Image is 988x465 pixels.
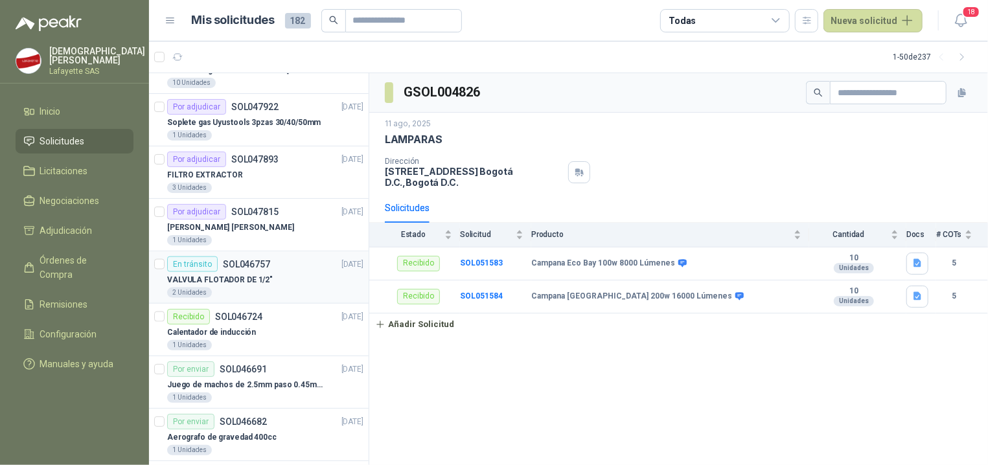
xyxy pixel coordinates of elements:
[40,134,85,148] span: Solicitudes
[834,296,874,306] div: Unidades
[385,118,431,130] p: 11 ago, 2025
[167,117,321,129] p: Soplete gas Uyustools 3pzas 30/40/50mm
[16,16,82,31] img: Logo peakr
[16,352,133,376] a: Manuales y ayuda
[936,230,962,239] span: # COTs
[40,297,88,312] span: Remisiones
[949,9,972,32] button: 18
[341,206,363,218] p: [DATE]
[385,166,563,188] p: [STREET_ADDRESS] Bogotá D.C. , Bogotá D.C.
[167,204,226,220] div: Por adjudicar
[167,414,214,429] div: Por enviar
[936,257,972,269] b: 5
[167,309,210,324] div: Recibido
[167,152,226,167] div: Por adjudicar
[167,235,212,245] div: 1 Unidades
[192,11,275,30] h1: Mis solicitudes
[149,304,369,356] a: RecibidoSOL046724[DATE] Calentador de inducción1 Unidades
[167,78,216,88] div: 10 Unidades
[223,260,270,269] p: SOL046757
[341,363,363,376] p: [DATE]
[231,155,279,164] p: SOL047893
[167,340,212,350] div: 1 Unidades
[385,230,442,239] span: Estado
[341,101,363,113] p: [DATE]
[893,47,972,67] div: 1 - 50 de 237
[369,313,460,335] button: Añadir Solicitud
[149,251,369,304] a: En tránsitoSOL046757[DATE] VALVULA FLOTADOR DE 1/2"2 Unidades
[16,99,133,124] a: Inicio
[167,288,212,298] div: 2 Unidades
[149,409,369,461] a: Por enviarSOL046682[DATE] Aerografo de gravedad 400cc1 Unidades
[341,311,363,323] p: [DATE]
[167,445,212,455] div: 1 Unidades
[397,289,440,304] div: Recibido
[40,327,97,341] span: Configuración
[369,223,460,247] th: Estado
[167,274,273,286] p: VALVULA FLOTADOR DE 1/2"
[329,16,338,25] span: search
[531,223,809,247] th: Producto
[16,49,41,73] img: Company Logo
[397,256,440,271] div: Recibido
[40,253,121,282] span: Órdenes de Compra
[49,67,145,75] p: Lafayette SAS
[460,223,531,247] th: Solicitud
[220,365,267,374] p: SOL046691
[834,263,874,273] div: Unidades
[16,218,133,243] a: Adjudicación
[369,313,988,335] a: Añadir Solicitud
[16,159,133,183] a: Licitaciones
[16,248,133,287] a: Órdenes de Compra
[460,291,503,301] a: SOL051584
[167,221,294,234] p: [PERSON_NAME] [PERSON_NAME]
[167,183,212,193] div: 3 Unidades
[149,199,369,251] a: Por adjudicarSOL047815[DATE] [PERSON_NAME] [PERSON_NAME]1 Unidades
[40,164,88,178] span: Licitaciones
[962,6,980,18] span: 18
[40,357,114,371] span: Manuales y ayuda
[906,223,936,247] th: Docs
[167,392,212,403] div: 1 Unidades
[531,230,791,239] span: Producto
[460,230,513,239] span: Solicitud
[40,194,100,208] span: Negociaciones
[16,322,133,346] a: Configuración
[809,253,899,264] b: 10
[40,104,61,119] span: Inicio
[167,256,218,272] div: En tránsito
[936,290,972,302] b: 5
[149,146,369,199] a: Por adjudicarSOL047893[DATE] FILTRO EXTRACTOR3 Unidades
[814,88,823,97] span: search
[167,326,256,339] p: Calentador de inducción
[669,14,696,28] div: Todas
[341,153,363,166] p: [DATE]
[809,230,888,239] span: Cantidad
[809,223,906,247] th: Cantidad
[936,223,988,247] th: # COTs
[823,9,923,32] button: Nueva solicitud
[341,258,363,271] p: [DATE]
[809,286,899,297] b: 10
[531,291,732,302] b: Campana [GEOGRAPHIC_DATA] 200w 16000 Lúmenes
[16,292,133,317] a: Remisiones
[231,207,279,216] p: SOL047815
[167,130,212,141] div: 1 Unidades
[49,47,145,65] p: [DEMOGRAPHIC_DATA] [PERSON_NAME]
[149,94,369,146] a: Por adjudicarSOL047922[DATE] Soplete gas Uyustools 3pzas 30/40/50mm1 Unidades
[385,201,430,215] div: Solicitudes
[167,431,277,444] p: Aerografo de gravedad 400cc
[531,258,675,269] b: Campana Eco Bay 100w 8000 Lúmenes
[231,102,279,111] p: SOL047922
[40,223,93,238] span: Adjudicación
[149,356,369,409] a: Por enviarSOL046691[DATE] Juego de machos de 2.5mm paso 0.45mm marca Kex1 Unidades
[460,258,503,267] a: SOL051583
[341,416,363,428] p: [DATE]
[167,361,214,377] div: Por enviar
[404,82,482,102] h3: GSOL004826
[385,157,563,166] p: Dirección
[285,13,311,28] span: 182
[215,312,262,321] p: SOL046724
